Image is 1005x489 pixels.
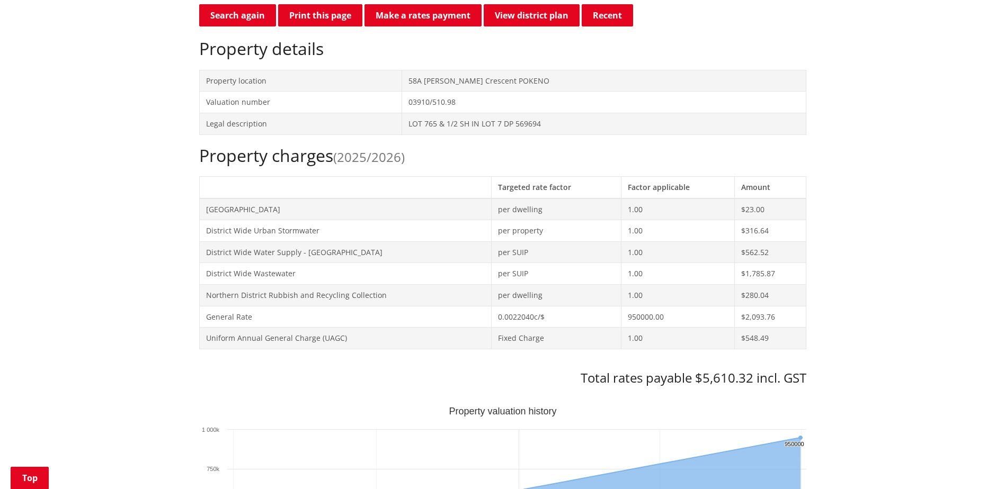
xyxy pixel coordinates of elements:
th: Factor applicable [621,176,735,198]
td: Legal description [199,113,402,134]
button: Print this page [278,4,362,26]
td: 1.00 [621,284,735,306]
td: per dwelling [491,198,621,220]
td: District Wide Urban Stormwater [199,220,491,242]
h2: Property details [199,39,806,59]
td: per SUIP [491,263,621,285]
td: Property location [199,70,402,92]
h3: Total rates payable $5,610.32 incl. GST [199,370,806,386]
text: 1 000k [201,427,219,433]
span: (2025/2026) [333,148,405,166]
td: District Wide Water Supply - [GEOGRAPHIC_DATA] [199,241,491,263]
td: Fixed Charge [491,328,621,349]
button: Recent [582,4,633,26]
td: $23.00 [735,198,806,220]
td: 1.00 [621,328,735,349]
td: 58A [PERSON_NAME] Crescent POKENO [402,70,806,92]
td: Valuation number [199,92,402,113]
td: 1.00 [621,263,735,285]
td: 1.00 [621,220,735,242]
td: $316.64 [735,220,806,242]
td: 03910/510.98 [402,92,806,113]
td: $548.49 [735,328,806,349]
h2: Property charges [199,146,806,166]
td: per SUIP [491,241,621,263]
td: General Rate [199,306,491,328]
a: Top [11,467,49,489]
a: View district plan [484,4,580,26]
text: 750k [207,466,219,472]
a: Search again [199,4,276,26]
td: 950000.00 [621,306,735,328]
td: 1.00 [621,198,735,220]
td: Northern District Rubbish and Recycling Collection [199,284,491,306]
td: per dwelling [491,284,621,306]
td: LOT 765 & 1/2 SH IN LOT 7 DP 569694 [402,113,806,134]
td: $280.04 [735,284,806,306]
td: Uniform Annual General Charge (UAGC) [199,328,491,349]
text: 950000 [785,441,804,447]
iframe: Messenger Launcher [956,445,994,483]
td: $562.52 [735,241,806,263]
td: 1.00 [621,241,735,263]
td: $2,093.76 [735,306,806,328]
text: Property valuation history [449,406,556,416]
a: Make a rates payment [364,4,482,26]
th: Amount [735,176,806,198]
td: District Wide Wastewater [199,263,491,285]
path: Sunday, Jun 30, 12:00, 950,000. Capital Value. [798,436,803,440]
td: $1,785.87 [735,263,806,285]
td: 0.0022040c/$ [491,306,621,328]
td: per property [491,220,621,242]
th: Targeted rate factor [491,176,621,198]
td: [GEOGRAPHIC_DATA] [199,198,491,220]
